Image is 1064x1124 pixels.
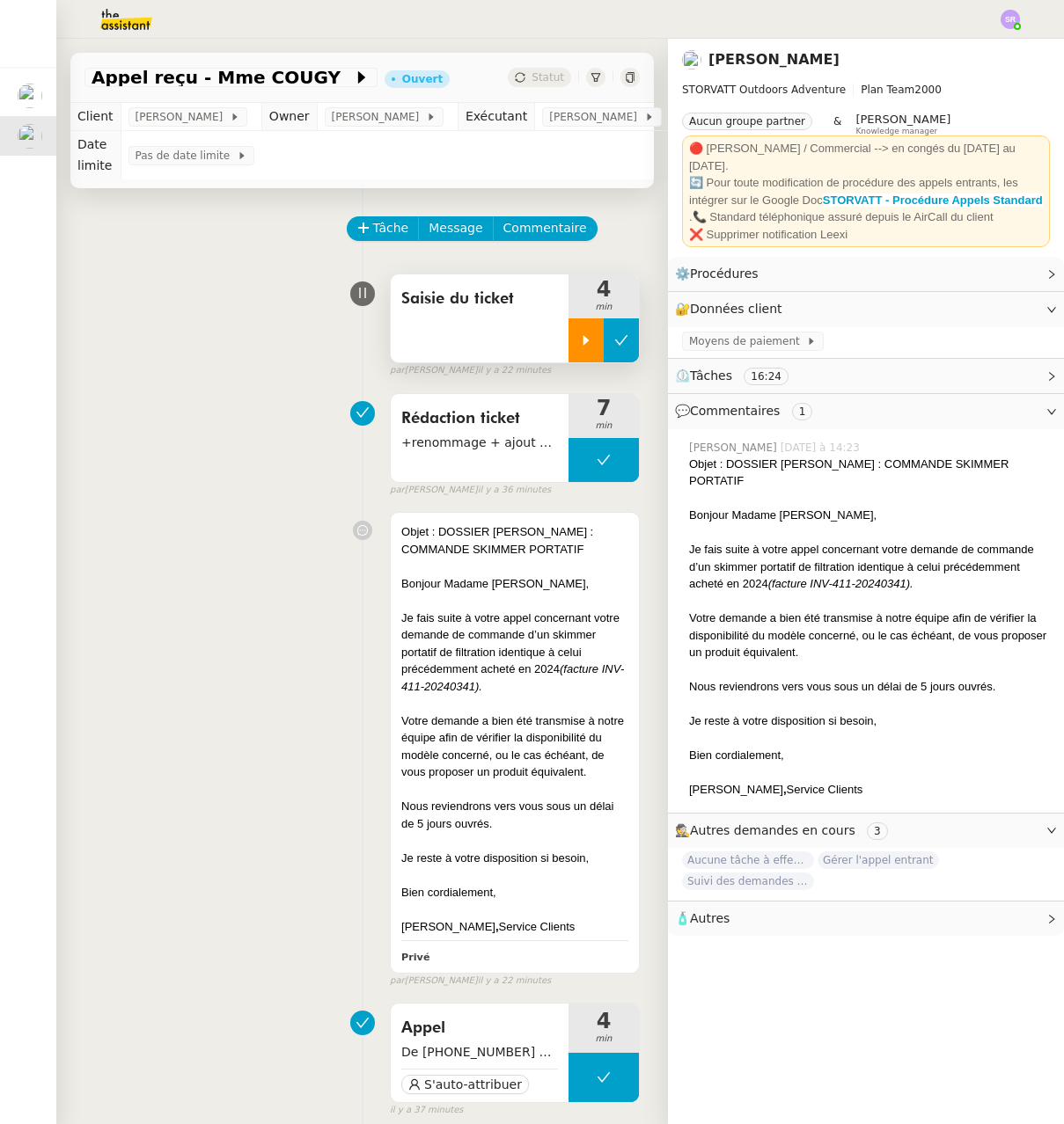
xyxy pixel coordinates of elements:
button: Tâche [347,216,420,241]
span: Autres [690,911,730,925]
small: [PERSON_NAME] [390,974,551,989]
span: il y a 22 minutes [478,363,552,378]
span: Knowledge manager [855,127,937,136]
span: Rédaction ticket [401,405,558,432]
span: Tâche [373,218,409,238]
b: Privé [401,952,429,963]
span: min [569,300,639,315]
app-user-label: Knowledge manager [855,113,950,135]
small: [PERSON_NAME] [390,363,551,378]
span: 💬 [675,404,819,418]
span: min [569,1032,639,1047]
span: S'auto-attribuer [424,1076,522,1093]
nz-tag: 3 [867,822,888,840]
div: Je reste à votre disposition si besoin, [401,850,628,867]
div: Ouvert [402,74,443,84]
span: il y a 22 minutes [478,974,552,989]
span: Tâches [690,369,732,383]
div: [PERSON_NAME] Service Clients [401,918,628,936]
td: Date limite [70,131,121,179]
span: +renommage + ajout numéro M. COUGY [401,433,558,453]
strong: , [783,783,787,796]
div: Objet : DOSSIER [PERSON_NAME] : COMMANDE SKIMMER PORTATIF [689,456,1050,490]
span: 🕵️ [675,823,895,837]
span: Appel reçu - Mme COUGY [92,69,353,86]
button: Message [418,216,493,241]
span: 4 [569,279,639,300]
div: Objet : DOSSIER [PERSON_NAME] : COMMANDE SKIMMER PORTATIF [401,523,628,558]
span: Données client [690,302,782,316]
small: [PERSON_NAME] [390,483,551,498]
div: Je fais suite à votre appel concernant votre demande de commande d’un skimmer portatif de filtrat... [689,541,1050,593]
td: Exécutant [458,103,534,131]
div: ⚙️Procédures [668,257,1064,291]
span: 4 [569,1011,639,1032]
span: Moyens de paiement [689,332,806,350]
div: Je fais suite à votre appel concernant votre demande de commande d’un skimmer portatif de filtrat... [401,609,628,696]
div: Bien cordialement, [401,884,628,901]
img: users%2FRcIDm4Xn1TPHYwgLThSv8RQYtaM2%2Favatar%2F95761f7a-40c3-4bb5-878d-fe785e6f95b2 [682,50,701,69]
span: Suivi des demandes / procédures en cours Storvatt - Client [PERSON_NAME] Jeandet [682,872,814,890]
span: Appel [401,1015,558,1041]
div: Bonjour Madame [PERSON_NAME], [401,575,628,593]
span: Commentaire [503,218,587,238]
span: [PERSON_NAME] [332,108,426,126]
span: Pas de date limite [136,147,237,164]
span: Procédures [690,266,759,281]
div: Votre demande a bien été transmise à notre équipe afin de vérifier la disponibilité du modèle con... [689,609,1050,661]
span: min [569,419,639,434]
div: .📞 Standard téléphonique assuré depuis le AirCall du client [689,208,1043,226]
em: (facture INV-411-20240341). [401,662,624,693]
span: De [PHONE_NUMBER] à [PHONE_NUMBER] [401,1042,558,1062]
span: ⏲️ [675,369,804,383]
div: Bonjour Madame [PERSON_NAME], [689,507,1050,524]
em: (facture INV-411-20240341). [768,577,914,590]
span: il y a 36 minutes [478,483,552,498]
button: Commentaire [493,216,598,241]
div: 🔴 [PERSON_NAME] / Commercial --> en congés du [DATE] au [DATE]. [689,140,1043,174]
span: par [390,483,405,498]
td: Client [70,103,121,131]
span: 7 [569,398,639,419]
span: par [390,974,405,989]
nz-tag: 16:24 [744,368,789,385]
td: Owner [261,103,317,131]
div: 🔐Données client [668,292,1064,326]
span: Autres demandes en cours [690,823,855,837]
span: Plan Team [861,84,914,96]
div: ⏲️Tâches 16:24 [668,359,1064,393]
a: [PERSON_NAME] [708,51,840,68]
span: [PERSON_NAME] [855,113,950,126]
span: 🔐 [675,299,789,319]
span: Message [429,218,482,238]
span: [PERSON_NAME] [689,440,781,456]
span: il y a 37 minutes [390,1103,464,1118]
span: par [390,363,405,378]
span: [DATE] à 14:23 [781,440,863,456]
div: Votre demande a bien été transmise à notre équipe afin de vérifier la disponibilité du modèle con... [401,712,628,781]
div: 🔄 Pour toute modification de procédure des appels entrants, les intégrer sur le Google Doc [689,174,1043,208]
span: STORVATT Outdoors Adventure [682,84,846,96]
span: Statut [532,71,564,84]
div: [PERSON_NAME] Service Clients [689,781,1050,799]
button: S'auto-attribuer [401,1075,529,1094]
span: Commentaires [690,404,780,418]
div: Nous reviendrons vers vous sous un délai de 5 jours ouvrés. [401,798,628,832]
span: 2000 [914,84,942,96]
a: STORVATT - Procédure Appels Standard [823,193,1043,207]
strong: , [495,920,499,933]
div: 💬Commentaires 1 [668,394,1064,428]
span: [PERSON_NAME] [549,108,643,126]
span: [PERSON_NAME] [136,108,230,126]
span: ⚙️ [675,264,767,284]
img: svg [1001,10,1020,29]
div: 🕵️Autres demandes en cours 3 [668,814,1064,848]
div: Je reste à votre disposition si besoin, [689,712,1050,730]
span: Aucune tâche à effectuer [682,851,814,869]
nz-tag: Aucun groupe partner [682,113,812,130]
div: Bien cordialement, [689,747,1050,764]
img: users%2FcRgg4TJXLQWrBH1iwK9wYfCha1e2%2Favatar%2Fc9d2fa25-7b78-4dd4-b0f3-ccfa08be62e5 [18,84,42,108]
div: Nous reviendrons vers vous sous un délai de 5 jours ouvrés. [689,678,1050,696]
span: & [833,113,841,135]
